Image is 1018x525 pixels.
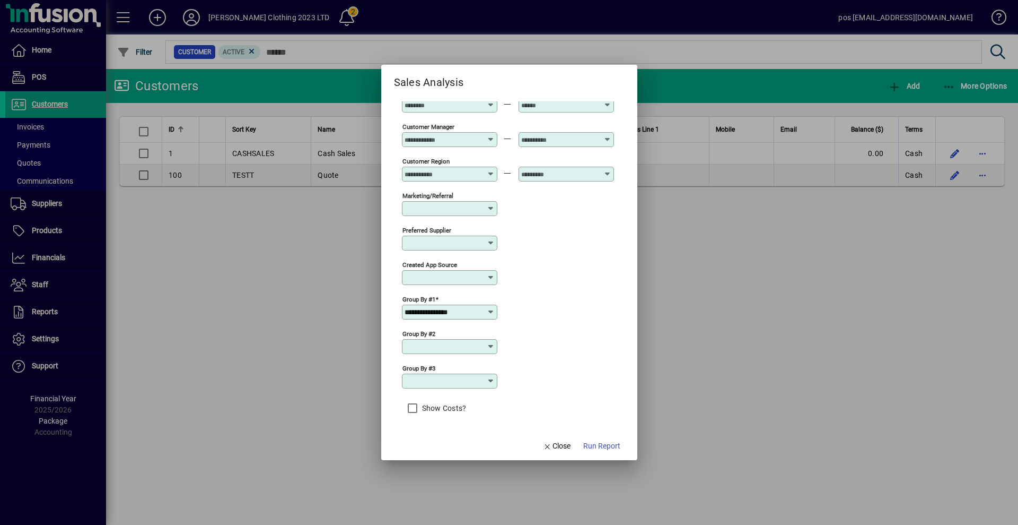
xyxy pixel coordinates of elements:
[402,158,450,165] mat-label: Customer Region
[402,123,454,131] mat-label: Customer Manager
[420,403,467,414] label: Show Costs?
[543,441,571,452] span: Close
[402,261,457,269] mat-label: Created app source
[539,437,575,456] button: Close
[381,65,477,91] h2: Sales Analysis
[402,365,435,372] mat-label: Group by #3
[402,296,435,303] mat-label: Group by #1
[583,441,620,452] span: Run Report
[579,437,625,456] button: Run Report
[402,192,453,200] mat-label: Marketing/Referral
[402,330,435,338] mat-label: Group by #2
[402,227,451,234] mat-label: Preferred supplier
